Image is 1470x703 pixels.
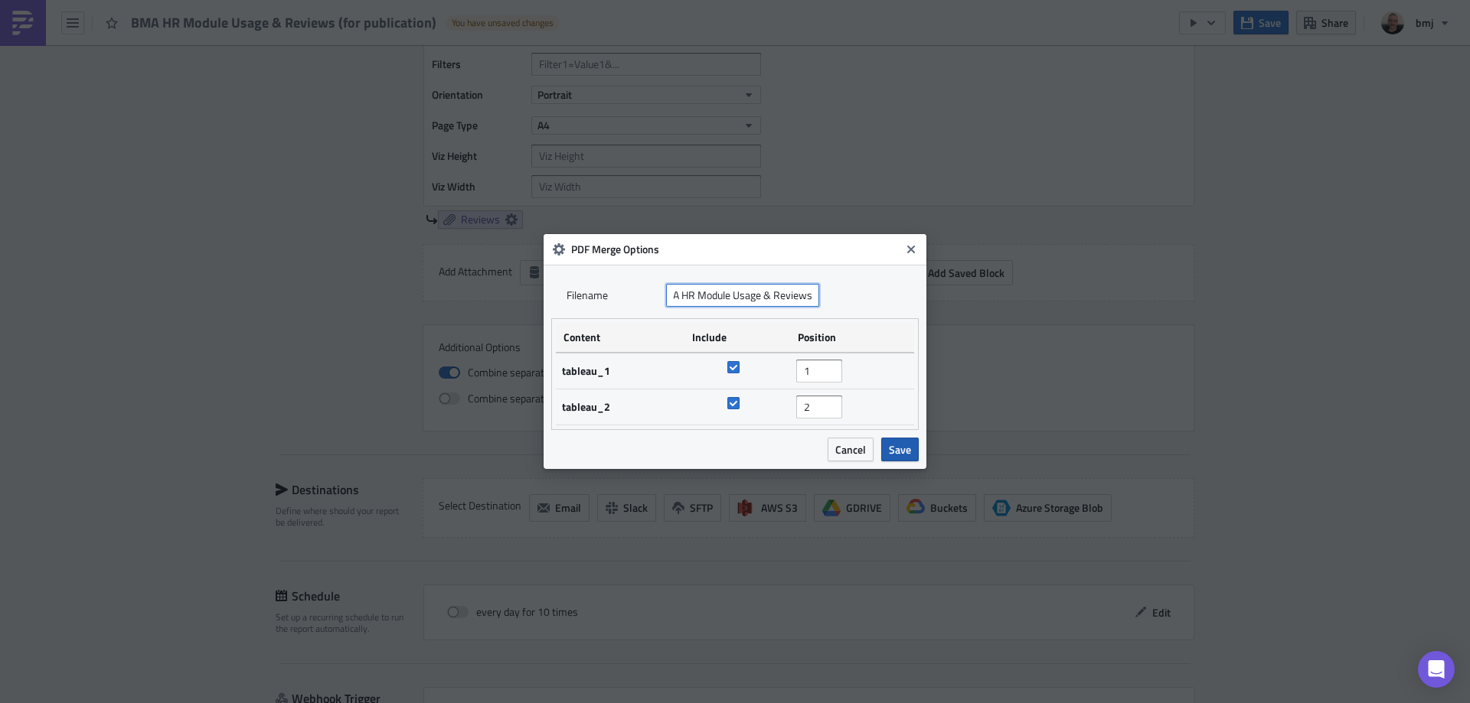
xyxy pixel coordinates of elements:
[790,323,914,353] th: Position
[835,441,866,457] span: Cancel
[556,389,684,425] td: tableau_2
[556,353,684,389] td: tableau_1
[828,438,874,461] button: Cancel
[666,284,819,307] input: merge PDF filename
[556,323,684,353] th: Content
[1418,651,1455,688] div: Open Intercom Messenger
[900,238,923,261] button: Close
[881,438,919,461] button: Save
[567,284,658,307] label: Filenam﻿e
[684,323,790,353] th: Include
[889,441,911,457] span: Save
[571,242,900,256] h6: PDF Merge Options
